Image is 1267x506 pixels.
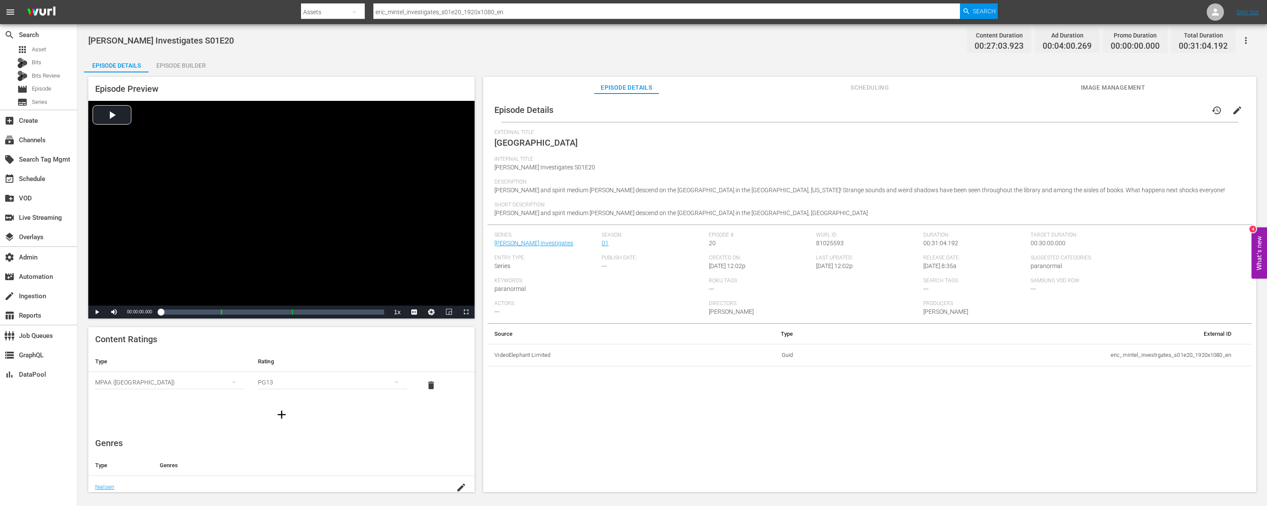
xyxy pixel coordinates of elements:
[5,7,16,17] span: menu
[800,344,1238,366] td: eric_mintel_investigates_s01e20_1920x1080_en
[32,45,46,54] span: Asset
[494,255,597,262] span: Entry Type:
[923,308,968,315] span: [PERSON_NAME]
[494,187,1225,194] span: [PERSON_NAME] and spirit medium [PERSON_NAME] descend on the [GEOGRAPHIC_DATA] in the [GEOGRAPHIC...
[95,370,244,394] div: MPAA ([GEOGRAPHIC_DATA])
[800,324,1238,344] th: External ID
[95,84,158,94] span: Episode Preview
[709,262,745,269] span: [DATE] 12:02p
[4,291,15,301] span: Ingestion
[1179,41,1228,51] span: 00:31:04.192
[95,484,114,490] a: Nielsen
[1081,82,1146,93] span: Image Management
[4,154,15,165] span: Search Tag Mgmt
[32,84,51,93] span: Episode
[1031,255,1241,262] span: Suggested Categories:
[1206,100,1227,121] button: history
[406,306,423,319] button: Captions
[1236,9,1259,16] a: Sign Out
[88,351,475,399] table: simple table
[251,351,414,372] th: Rating
[1251,228,1267,279] button: Open Feedback Widget
[602,240,609,247] a: 01
[4,272,15,282] span: Automation
[21,2,62,22] img: ans4CAIJ8jUAAAAAAAAAAAAAAAAAAAAAAAAgQb4GAAAAAAAAAAAAAAAAAAAAAAAAJMjXAAAAAAAAAAAAAAAAAAAAAAAAgAT5G...
[1227,100,1248,121] button: edit
[88,455,153,476] th: Type
[494,278,705,284] span: Keywords:
[1211,105,1222,116] span: history
[709,255,812,262] span: Created On:
[1111,29,1160,41] div: Promo Duration
[709,285,714,292] span: ---
[32,98,47,106] span: Series
[973,3,996,19] span: Search
[488,344,715,366] th: VideoElephant Limited
[494,232,597,239] span: Series:
[1111,41,1160,51] span: 00:00:00.000
[816,232,919,239] span: Wurl ID:
[421,375,441,396] button: delete
[923,278,1026,284] span: Search Tags:
[1031,278,1133,284] span: Samsung VOD Row:
[149,55,213,76] div: Episode Builder
[440,306,457,319] button: Picture-in-Picture
[838,82,902,93] span: Scheduling
[709,278,919,284] span: Roku Tags:
[923,232,1026,239] span: Duration:
[709,232,812,239] span: Episode #:
[923,240,958,247] span: 00:31:04.192
[594,82,659,93] span: Episode Details
[488,324,715,344] th: Source
[1031,240,1065,247] span: 00:30:00.000
[1031,262,1062,269] span: paranormal
[88,351,251,372] th: Type
[494,129,1241,136] span: External Title
[494,105,553,115] span: Episode Details
[4,232,15,242] span: Overlays
[426,380,436,390] span: delete
[923,300,1133,307] span: Producers
[923,255,1026,262] span: Release Date:
[4,369,15,380] span: DataPool
[709,240,716,247] span: 20
[494,308,500,315] span: ---
[494,262,510,269] span: Series
[1232,105,1242,116] span: edit
[4,135,15,145] span: Channels
[494,164,595,171] span: [PERSON_NAME] Investigates S01E20
[816,255,919,262] span: Last Updated:
[709,308,754,315] span: [PERSON_NAME]
[4,331,15,341] span: Job Queues
[17,44,28,55] span: Asset
[17,84,28,94] span: Episode
[88,306,106,319] button: Play
[923,285,929,292] span: ---
[88,101,475,319] div: Video Player
[494,240,573,247] a: [PERSON_NAME] Investigates
[32,58,41,67] span: Bits
[816,240,844,247] span: 81025593
[923,262,956,269] span: [DATE] 8:35a
[1043,41,1092,51] span: 00:04:00.269
[149,55,213,72] button: Episode Builder
[17,58,28,68] div: Bits
[88,35,234,46] span: [PERSON_NAME] Investigates S01E20
[494,209,868,216] span: [PERSON_NAME] and spirit medium [PERSON_NAME] descend on the [GEOGRAPHIC_DATA] in the [GEOGRAPHIC...
[95,334,157,344] span: Content Ratings
[84,55,149,72] button: Episode Details
[17,97,28,107] span: Series
[494,156,1241,163] span: Internal Title
[388,306,406,319] button: Playback Rate
[4,212,15,223] span: Live Streaming
[84,55,149,76] div: Episode Details
[494,285,526,292] span: paranormal
[1043,29,1092,41] div: Ad Duration
[127,309,152,314] span: 00:00:00.000
[488,324,1252,367] table: simple table
[258,370,407,394] div: PG13
[95,438,123,448] span: Genres
[457,306,475,319] button: Fullscreen
[494,179,1241,186] span: Description
[161,309,384,315] div: Progress Bar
